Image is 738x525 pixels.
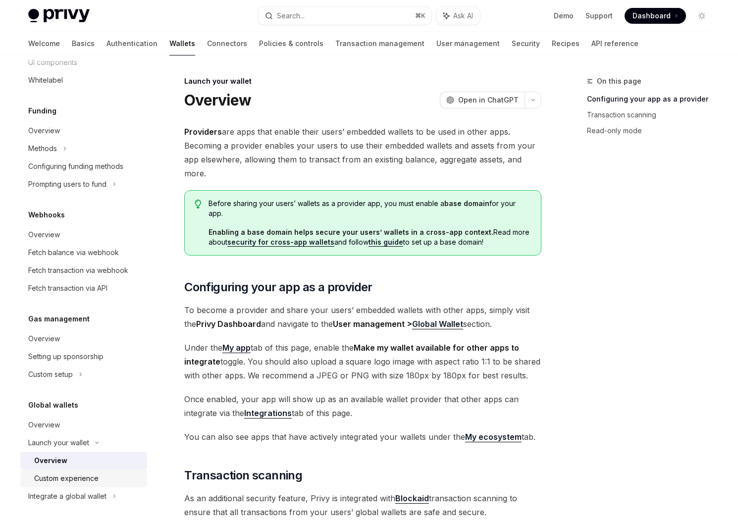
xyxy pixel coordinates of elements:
a: Wallets [169,32,195,55]
span: Transaction scanning [184,468,302,483]
img: light logo [28,9,90,23]
span: On this page [597,75,641,87]
a: Overview [20,122,147,140]
a: Integrations [244,408,292,419]
a: Transaction management [335,32,424,55]
a: this guide [369,238,403,247]
span: Under the tab of this page, enable the toggle. You should also upload a square logo image with as... [184,341,541,382]
a: Custom experience [20,470,147,487]
span: Configuring your app as a provider [184,279,372,295]
a: Recipes [552,32,580,55]
a: My app [222,343,251,353]
strong: My ecosystem [465,432,522,442]
span: Once enabled, your app will show up as an available wallet provider that other apps can integrate... [184,392,541,420]
a: Demo [554,11,574,21]
h1: Overview [184,91,251,109]
div: Prompting users to fund [28,178,106,190]
a: API reference [591,32,638,55]
h5: Funding [28,105,56,117]
div: Overview [34,455,67,467]
h5: Webhooks [28,209,65,221]
a: Whitelabel [20,71,147,89]
a: Authentication [106,32,158,55]
span: Before sharing your users’ wallets as a provider app, you must enable a for your app. [209,199,531,218]
a: Policies & controls [259,32,323,55]
strong: Integrations [244,408,292,418]
button: Ask AI [436,7,480,25]
div: Custom setup [28,368,73,380]
a: Transaction scanning [587,107,718,123]
a: Welcome [28,32,60,55]
div: Fetch balance via webhook [28,247,119,259]
a: Fetch transaction via API [20,279,147,297]
a: Support [585,11,613,21]
a: My ecosystem [465,432,522,442]
a: Basics [72,32,95,55]
a: Configuring funding methods [20,157,147,175]
div: Methods [28,143,57,155]
div: Launch your wallet [184,76,541,86]
strong: Providers [184,127,222,137]
button: Open in ChatGPT [440,92,525,108]
div: Custom experience [34,472,99,484]
a: Global Wallet [412,319,463,329]
div: Overview [28,229,60,241]
span: To become a provider and share your users’ embedded wallets with other apps, simply visit the and... [184,303,541,331]
span: You can also see apps that have actively integrated your wallets under the tab. [184,430,541,444]
span: Ask AI [453,11,473,21]
a: Setting up sponsorship [20,348,147,366]
div: Whitelabel [28,74,63,86]
div: Launch your wallet [28,437,89,449]
strong: Enabling a base domain helps secure your users’ wallets in a cross-app context. [209,228,493,236]
a: security for cross-app wallets [227,238,334,247]
a: Overview [20,226,147,244]
h5: Global wallets [28,399,78,411]
div: Integrate a global wallet [28,490,106,502]
a: Dashboard [625,8,686,24]
span: ⌘ K [415,12,425,20]
a: Blockaid [395,493,429,504]
strong: base domain [444,199,489,208]
strong: User management > [333,319,463,329]
div: Setting up sponsorship [28,351,104,363]
div: Fetch transaction via webhook [28,264,128,276]
div: Overview [28,419,60,431]
span: are apps that enable their users’ embedded wallets to be used in other apps. Becoming a provider ... [184,125,541,180]
a: Overview [20,416,147,434]
strong: Privy Dashboard [196,319,261,329]
a: Fetch transaction via webhook [20,262,147,279]
span: As an additional security feature, Privy is integrated with transaction scanning to ensure that a... [184,491,541,519]
div: Overview [28,125,60,137]
h5: Gas management [28,313,90,325]
a: Overview [20,452,147,470]
svg: Tip [195,200,202,209]
strong: Make my wallet available for other apps to integrate [184,343,519,367]
a: Configuring your app as a provider [587,91,718,107]
a: Overview [20,330,147,348]
button: Toggle dark mode [694,8,710,24]
a: Connectors [207,32,247,55]
span: Read more about and follow to set up a base domain! [209,227,531,247]
a: Read-only mode [587,123,718,139]
a: Security [512,32,540,55]
div: Overview [28,333,60,345]
div: Configuring funding methods [28,160,123,172]
a: User management [436,32,500,55]
button: Search...⌘K [258,7,431,25]
span: Dashboard [633,11,671,21]
div: Search... [277,10,305,22]
a: Fetch balance via webhook [20,244,147,262]
span: Open in ChatGPT [458,95,519,105]
div: Fetch transaction via API [28,282,107,294]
